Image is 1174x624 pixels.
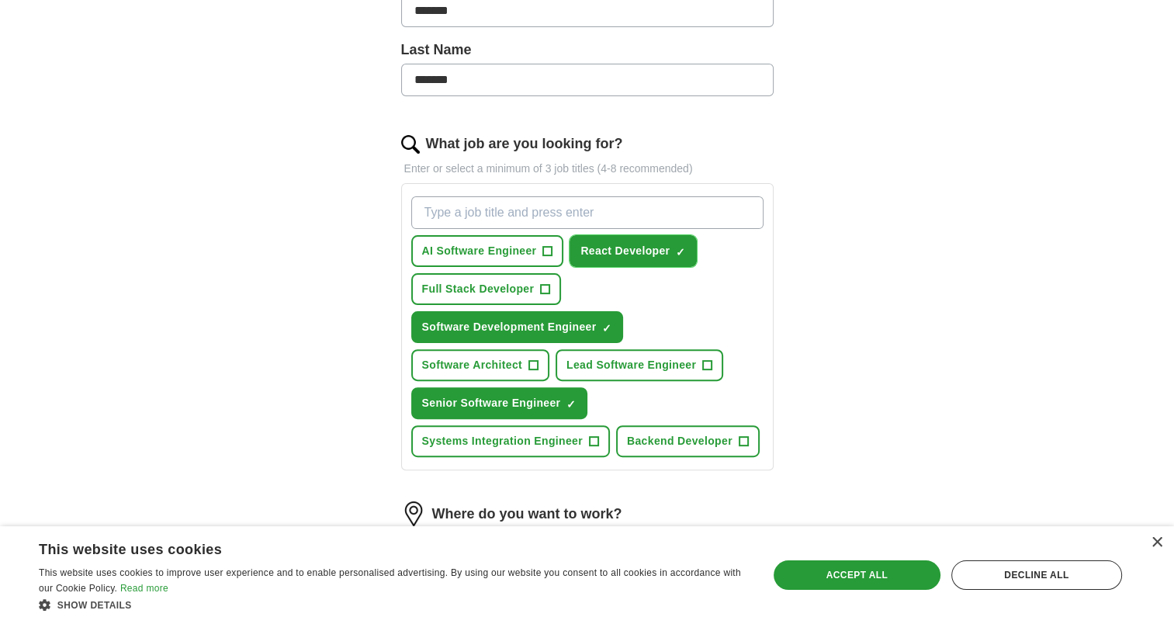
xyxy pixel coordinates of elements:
[411,196,764,229] input: Type a job title and press enter
[432,504,622,525] label: Where do you want to work?
[676,246,685,258] span: ✓
[39,597,746,612] div: Show details
[1151,537,1162,549] div: Close
[570,235,697,267] button: React Developer✓
[774,560,940,590] div: Accept all
[401,40,774,61] label: Last Name
[422,243,537,259] span: AI Software Engineer
[411,425,610,457] button: Systems Integration Engineer
[422,281,535,297] span: Full Stack Developer
[422,395,561,411] span: Senior Software Engineer
[401,161,774,177] p: Enter or select a minimum of 3 job titles (4-8 recommended)
[566,398,576,411] span: ✓
[602,322,611,335] span: ✓
[556,349,723,381] button: Lead Software Engineer
[580,243,670,259] span: React Developer
[426,133,623,154] label: What job are you looking for?
[422,433,583,449] span: Systems Integration Engineer
[411,273,562,305] button: Full Stack Developer
[120,583,168,594] a: Read more, opens a new window
[422,319,597,335] span: Software Development Engineer
[566,357,696,373] span: Lead Software Engineer
[627,433,732,449] span: Backend Developer
[411,235,564,267] button: AI Software Engineer
[401,135,420,154] img: search.png
[616,425,760,457] button: Backend Developer
[39,567,741,594] span: This website uses cookies to improve user experience and to enable personalised advertising. By u...
[57,600,132,611] span: Show details
[411,349,549,381] button: Software Architect
[39,536,708,559] div: This website uses cookies
[951,560,1122,590] div: Decline all
[411,387,588,419] button: Senior Software Engineer✓
[422,357,522,373] span: Software Architect
[401,501,426,526] img: location.png
[411,311,624,343] button: Software Development Engineer✓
